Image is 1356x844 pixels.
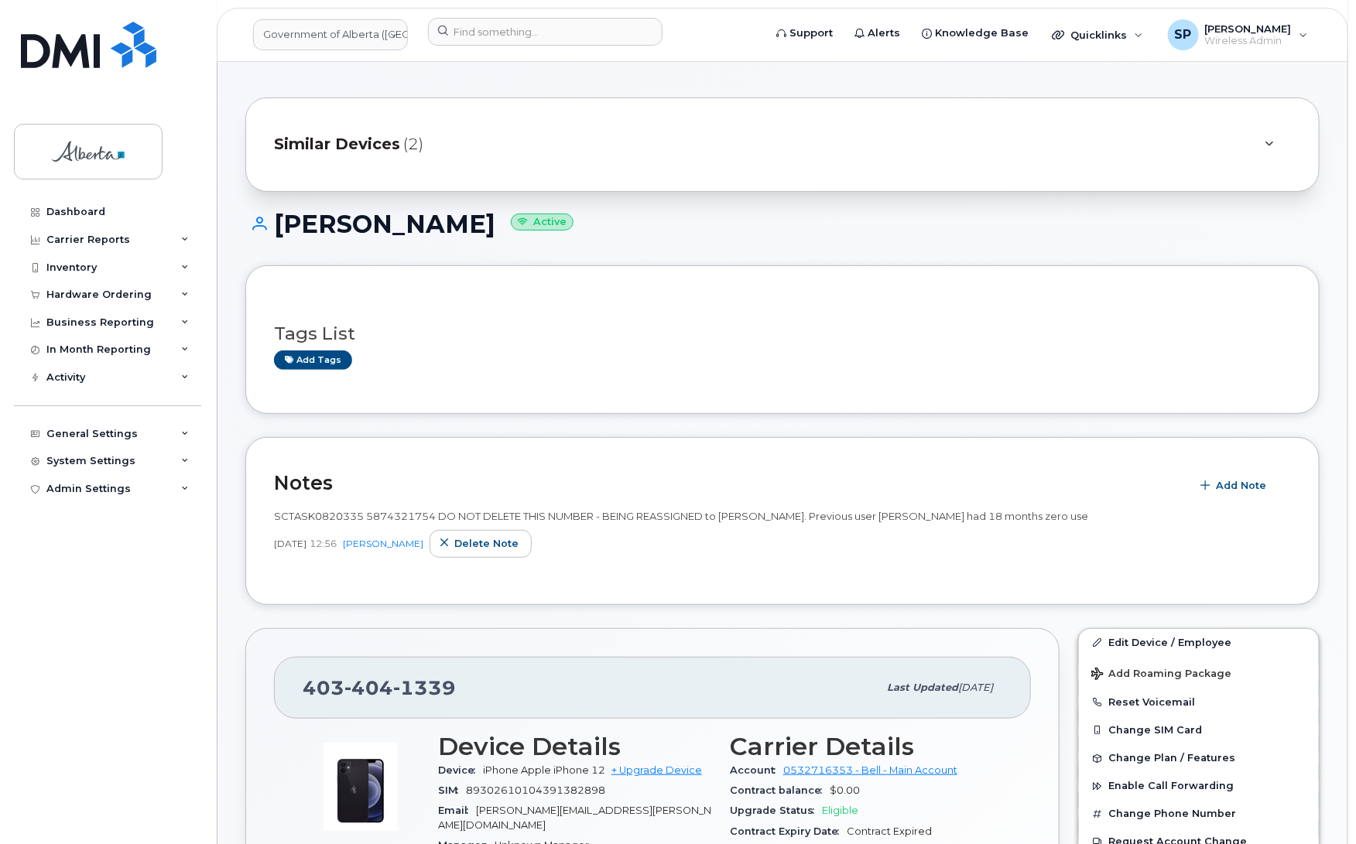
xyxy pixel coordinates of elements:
span: Add Note [1216,478,1266,493]
button: Change SIM Card [1079,716,1319,744]
span: Account [730,764,783,776]
span: Change Plan / Features [1108,753,1235,764]
button: Change Phone Number [1079,800,1319,828]
a: Support [765,18,844,49]
button: Add Roaming Package [1079,657,1319,689]
span: 1339 [393,676,456,699]
span: 12:56 [310,537,337,550]
span: Alerts [868,26,900,41]
a: Edit Device / Employee [1079,629,1319,657]
span: Last updated [887,682,958,693]
span: Similar Devices [274,133,400,155]
span: iPhone Apple iPhone 12 [483,764,605,776]
div: Susannah Parlee [1157,19,1319,50]
small: Active [511,214,574,231]
a: [PERSON_NAME] [343,538,423,549]
button: Enable Call Forwarding [1079,772,1319,800]
button: Change Plan / Features [1079,744,1319,772]
a: Alerts [844,18,911,49]
button: Reset Voicemail [1079,689,1319,716]
div: Quicklinks [1041,19,1154,50]
button: Add Note [1191,472,1279,500]
h3: Device Details [438,733,711,760]
span: Contract Expiry Date [730,825,847,837]
h3: Carrier Details [730,733,1003,760]
span: 403 [303,676,456,699]
button: Delete note [430,530,532,558]
span: Knowledge Base [935,26,1029,41]
span: Upgrade Status [730,805,822,816]
span: 89302610104391382898 [466,784,605,796]
span: 404 [344,676,393,699]
a: Add tags [274,350,352,370]
span: Contract Expired [847,825,932,837]
h3: Tags List [274,324,1291,343]
span: Eligible [822,805,858,816]
input: Find something... [428,18,663,46]
span: Quicklinks [1070,29,1127,41]
a: Government of Alberta (GOA) [253,19,408,50]
span: [DATE] [958,682,993,693]
span: [PERSON_NAME][EMAIL_ADDRESS][PERSON_NAME][DOMAIN_NAME] [438,805,711,830]
span: (2) [403,133,423,155]
a: + Upgrade Device [611,764,702,776]
span: Wireless Admin [1205,35,1292,47]
span: Email [438,805,476,816]
span: [DATE] [274,537,306,550]
span: Delete note [454,536,519,551]
a: 0532716353 - Bell - Main Account [783,764,957,776]
span: $0.00 [830,784,860,796]
span: Add Roaming Package [1091,668,1231,682]
span: SP [1175,26,1192,44]
span: SIM [438,784,466,796]
h1: [PERSON_NAME] [245,210,1320,237]
h2: Notes [274,471,1183,494]
span: SCTASK0820335 5874321754 DO NOT DELETE THIS NUMBER - BEING REASSIGNED to [PERSON_NAME]. Previous ... [274,510,1088,522]
span: [PERSON_NAME] [1205,22,1292,35]
span: Enable Call Forwarding [1108,781,1234,792]
a: Knowledge Base [911,18,1039,49]
span: Contract balance [730,784,830,796]
img: image20231002-3703462-13rp08h.jpeg [314,740,407,833]
span: Device [438,764,483,776]
span: Support [789,26,833,41]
